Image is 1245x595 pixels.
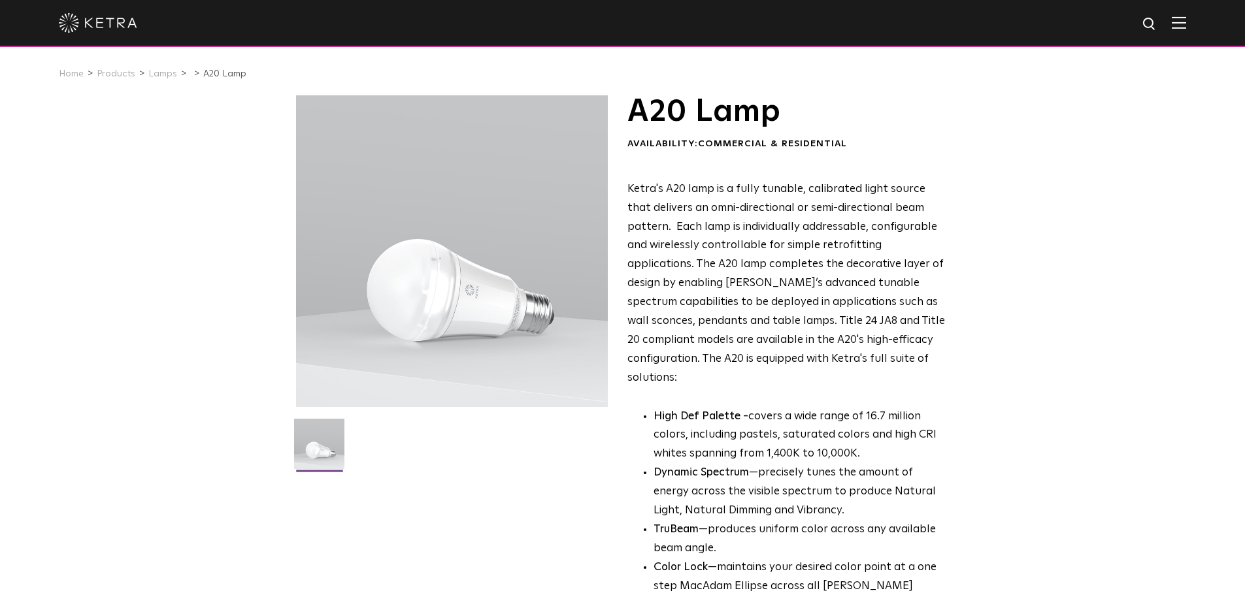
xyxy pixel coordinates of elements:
strong: Dynamic Spectrum [654,467,749,478]
span: Ketra's A20 lamp is a fully tunable, calibrated light source that delivers an omni-directional or... [627,184,945,383]
li: —produces uniform color across any available beam angle. [654,521,946,558]
strong: Color Lock [654,562,708,573]
a: Lamps [148,69,177,78]
a: Home [59,69,84,78]
img: ketra-logo-2019-white [59,13,137,33]
a: Products [97,69,135,78]
a: A20 Lamp [203,69,246,78]
img: Hamburger%20Nav.svg [1172,16,1186,29]
span: Commercial & Residential [698,139,847,148]
div: Availability: [627,138,946,151]
strong: High Def Palette - [654,411,748,422]
li: —precisely tunes the amount of energy across the visible spectrum to produce Natural Light, Natur... [654,464,946,521]
img: search icon [1142,16,1158,33]
strong: TruBeam [654,524,699,535]
p: covers a wide range of 16.7 million colors, including pastels, saturated colors and high CRI whit... [654,408,946,464]
h1: A20 Lamp [627,95,946,128]
img: A20-Lamp-2021-Web-Square [294,419,344,479]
